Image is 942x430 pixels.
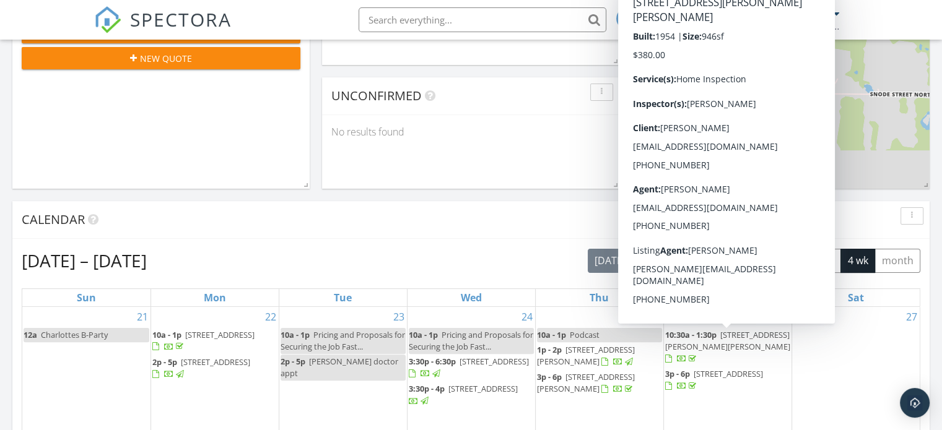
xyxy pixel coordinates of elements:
[904,307,920,327] a: Go to September 27, 2025
[840,249,875,273] button: 4 wk
[130,6,232,32] span: SPECTORA
[152,329,255,352] a: 10a - 1p [STREET_ADDRESS]
[845,289,866,306] a: Saturday
[140,52,192,65] span: New Quote
[693,180,785,187] a: © OpenStreetMap contributors
[41,329,108,340] span: Charlottes B-Party
[281,356,398,379] span: [PERSON_NAME] doctor appt
[537,329,566,340] span: 10a - 1p
[281,329,405,352] span: Pricing and Proposals for Securing the Job Fast...
[458,289,484,306] a: Wednesday
[705,249,733,273] button: list
[409,329,533,352] span: Pricing and Proposals for Securing the Job Fast...
[94,6,121,33] img: The Best Home Inspection Software - Spectora
[22,248,147,273] h2: [DATE] – [DATE]
[635,180,656,187] a: Leaflet
[409,356,529,379] a: 3:30p - 6:30p [STREET_ADDRESS]
[460,356,529,367] span: [STREET_ADDRESS]
[331,87,422,104] span: Unconfirmed
[359,7,606,32] input: Search everything...
[570,329,600,340] span: Podcast
[732,249,763,273] button: day
[775,307,792,327] a: Go to September 26, 2025
[694,368,763,379] span: [STREET_ADDRESS]
[281,356,305,367] span: 2p - 5p
[537,371,635,394] span: [STREET_ADDRESS][PERSON_NAME]
[800,249,842,273] button: cal wk
[409,329,438,340] span: 10a - 1p
[718,289,736,306] a: Friday
[22,211,85,228] span: Calendar
[152,328,277,355] a: 10a - 1p [STREET_ADDRESS]
[152,329,181,340] span: 10a - 1p
[537,344,635,367] a: 1p - 2p [STREET_ADDRESS][PERSON_NAME]
[632,179,788,189] div: |
[874,249,920,273] button: month
[409,383,518,406] a: 3:30p - 4p [STREET_ADDRESS]
[24,329,37,340] span: 12a
[665,328,790,367] a: 10:30a - 1:30p [STREET_ADDRESS][PERSON_NAME][PERSON_NAME]
[181,356,250,368] span: [STREET_ADDRESS]
[669,248,698,273] button: Next
[587,289,611,306] a: Thursday
[537,370,662,397] a: 3p - 6p [STREET_ADDRESS][PERSON_NAME]
[537,371,562,382] span: 3p - 6p
[665,329,717,340] span: 10:30a - 1:30p
[762,249,800,273] button: week
[409,382,534,408] a: 3:30p - 4p [STREET_ADDRESS]
[588,249,633,273] button: [DATE]
[201,289,229,306] a: Monday
[665,329,790,352] span: [STREET_ADDRESS][PERSON_NAME][PERSON_NAME]
[647,307,663,327] a: Go to September 25, 2025
[152,355,277,382] a: 2p - 5p [STREET_ADDRESS]
[152,356,177,368] span: 2p - 5p
[665,329,790,364] a: 10:30a - 1:30p [STREET_ADDRESS][PERSON_NAME][PERSON_NAME]
[22,47,300,69] button: New Quote
[640,248,669,273] button: Previous
[665,368,763,391] a: 3p - 6p [STREET_ADDRESS]
[409,355,534,381] a: 3:30p - 6:30p [STREET_ADDRESS]
[537,371,635,394] a: 3p - 6p [STREET_ADDRESS][PERSON_NAME]
[716,20,840,32] div: Top Choice Home Inspections, LLC
[152,356,250,379] a: 2p - 5p [STREET_ADDRESS]
[331,289,354,306] a: Tuesday
[519,307,535,327] a: Go to September 24, 2025
[185,329,255,340] span: [STREET_ADDRESS]
[448,383,518,394] span: [STREET_ADDRESS]
[900,388,930,418] div: Open Intercom Messenger
[322,115,619,148] div: No results found
[658,180,691,187] a: © MapTiler
[665,367,790,393] a: 3p - 6p [STREET_ADDRESS]
[665,368,690,379] span: 3p - 6p
[134,307,150,327] a: Go to September 21, 2025
[94,17,232,43] a: SPECTORA
[263,307,279,327] a: Go to September 22, 2025
[537,344,635,367] span: [STREET_ADDRESS][PERSON_NAME]
[409,356,456,367] span: 3:30p - 6:30p
[750,7,831,20] div: [PERSON_NAME]
[281,329,310,340] span: 10a - 1p
[74,289,98,306] a: Sunday
[537,344,562,355] span: 1p - 2p
[391,307,407,327] a: Go to September 23, 2025
[537,343,662,369] a: 1p - 2p [STREET_ADDRESS][PERSON_NAME]
[409,383,445,394] span: 3:30p - 4p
